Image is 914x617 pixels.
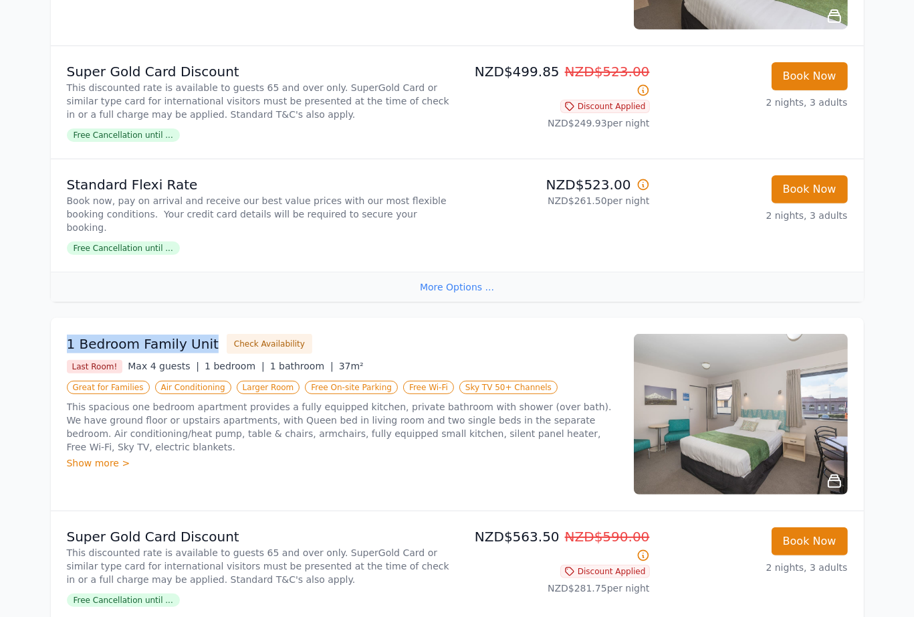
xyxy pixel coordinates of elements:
button: Check Availability [227,334,312,354]
span: Free Cancellation until ... [67,594,180,607]
span: 1 bedroom | [205,361,265,371]
span: Discount Applied [560,565,650,578]
button: Book Now [772,62,848,90]
p: Book now, pay on arrival and receive our best value prices with our most flexible booking conditi... [67,194,452,234]
span: Free Cancellation until ... [67,128,180,142]
span: Sky TV 50+ Channels [459,381,558,394]
span: NZD$590.00 [565,529,650,545]
span: Free Wi-Fi [403,381,454,394]
p: This spacious one bedroom apartment provides a fully equipped kitchen, private bathroom with show... [67,400,618,454]
p: NZD$523.00 [463,175,650,194]
span: Larger Room [237,381,300,394]
p: NZD$499.85 [463,62,650,100]
span: Free Cancellation until ... [67,242,180,255]
p: Super Gold Card Discount [67,62,452,81]
p: 2 nights, 3 adults [661,561,848,574]
p: NZD$249.93 per night [463,116,650,130]
span: Free On-site Parking [305,381,398,394]
span: Max 4 guests | [128,361,199,371]
p: This discounted rate is available to guests 65 and over only. SuperGold Card or similar type card... [67,81,452,121]
div: More Options ... [51,272,864,302]
p: 2 nights, 3 adults [661,96,848,109]
span: Last Room! [67,360,123,373]
p: Super Gold Card Discount [67,527,452,546]
button: Book Now [772,527,848,555]
span: NZD$523.00 [565,64,650,80]
p: NZD$261.50 per night [463,194,650,207]
h3: 1 Bedroom Family Unit [67,335,219,353]
span: 1 bathroom | [270,361,334,371]
p: NZD$281.75 per night [463,582,650,595]
p: Standard Flexi Rate [67,175,452,194]
span: Air Conditioning [155,381,231,394]
button: Book Now [772,175,848,203]
p: This discounted rate is available to guests 65 and over only. SuperGold Card or similar type card... [67,546,452,586]
p: 2 nights, 3 adults [661,209,848,222]
span: Discount Applied [560,100,650,113]
p: NZD$563.50 [463,527,650,565]
span: 37m² [339,361,364,371]
span: Great for Families [67,381,150,394]
div: Show more > [67,456,618,470]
